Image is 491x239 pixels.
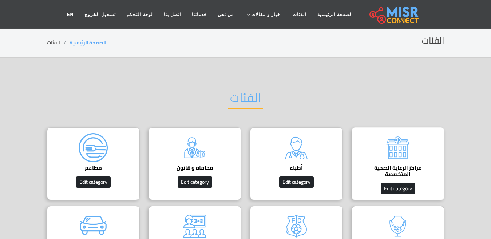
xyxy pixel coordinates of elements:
a: الصفحة الرئيسية [70,38,106,47]
h2: الفئات [422,36,444,46]
button: Edit category [76,176,111,188]
h4: أطباء [261,164,332,171]
a: من نحن [212,8,239,21]
img: xxDvte2rACURW4jjEBBw.png [282,133,311,162]
button: Edit category [381,183,415,194]
h4: مطاعم [58,164,128,171]
img: raD5cjLJU6v6RhuxWSJh.png [180,133,209,162]
a: أطباء Edit category [246,127,347,200]
button: Edit category [178,176,212,188]
a: الصفحة الرئيسية [312,8,358,21]
h4: محاماه و قانون [160,164,230,171]
span: اخبار و مقالات [251,11,282,18]
a: مراكز الرعاية الصحية المتخصصة Edit category [347,127,449,200]
button: Edit category [279,176,314,188]
h4: مراكز الرعاية الصحية المتخصصة [363,164,433,178]
a: خدماتنا [186,8,212,21]
a: اتصل بنا [158,8,186,21]
a: اخبار و مقالات [239,8,287,21]
a: EN [61,8,79,21]
img: main.misr_connect [369,5,418,24]
a: مطاعم Edit category [43,127,144,200]
li: الفئات [47,39,70,47]
h2: الفئات [228,91,263,109]
img: ocughcmPjrl8PQORMwSi.png [383,133,412,162]
a: محاماه و قانون Edit category [144,127,246,200]
a: تسجيل الخروج [79,8,121,21]
img: Q3ta4DmAU2DzmJH02TCc.png [79,133,108,162]
a: الفئات [287,8,312,21]
a: لوحة التحكم [121,8,158,21]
